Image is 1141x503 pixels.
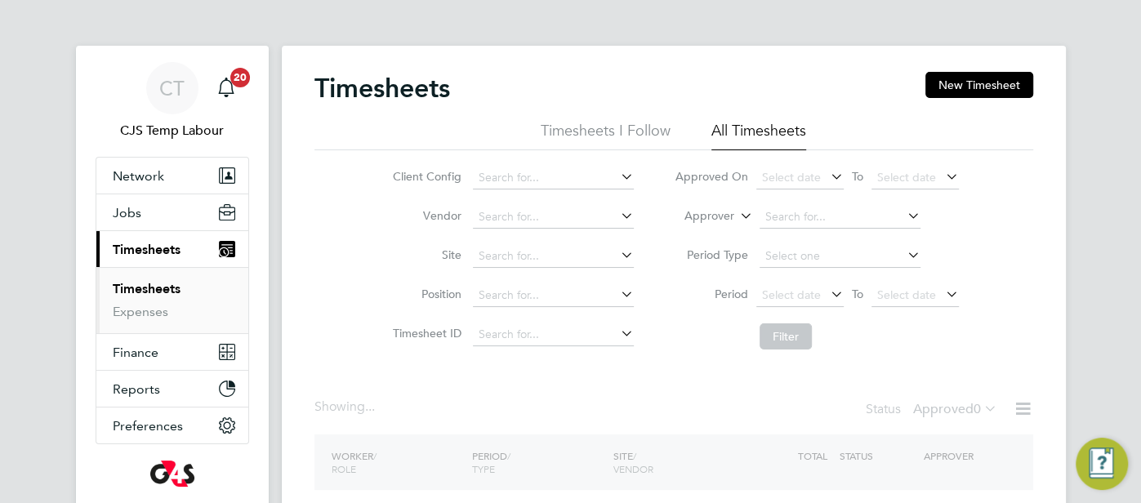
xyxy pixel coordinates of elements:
[760,206,920,229] input: Search for...
[113,381,160,397] span: Reports
[314,398,378,416] div: Showing
[1076,438,1128,490] button: Engage Resource Center
[150,461,194,487] img: g4s-logo-retina.png
[473,167,634,189] input: Search for...
[210,62,243,114] a: 20
[96,334,248,370] button: Finance
[711,121,806,150] li: All Timesheets
[675,169,748,184] label: Approved On
[388,208,461,223] label: Vendor
[388,247,461,262] label: Site
[96,407,248,443] button: Preferences
[113,168,164,184] span: Network
[473,245,634,268] input: Search for...
[388,326,461,341] label: Timesheet ID
[675,247,748,262] label: Period Type
[96,461,249,487] a: Go to home page
[388,287,461,301] label: Position
[847,166,868,187] span: To
[96,62,249,140] a: CTCJS Temp Labour
[760,245,920,268] input: Select one
[661,208,734,225] label: Approver
[760,323,812,349] button: Filter
[974,401,981,417] span: 0
[96,158,248,194] button: Network
[473,323,634,346] input: Search for...
[230,68,250,87] span: 20
[113,242,181,257] span: Timesheets
[96,194,248,230] button: Jobs
[925,72,1033,98] button: New Timesheet
[473,206,634,229] input: Search for...
[96,371,248,407] button: Reports
[866,398,1001,421] div: Status
[314,72,450,105] h2: Timesheets
[541,121,671,150] li: Timesheets I Follow
[675,287,748,301] label: Period
[113,418,183,434] span: Preferences
[113,345,158,360] span: Finance
[365,398,375,415] span: ...
[913,401,997,417] label: Approved
[113,205,141,220] span: Jobs
[388,169,461,184] label: Client Config
[113,281,181,296] a: Timesheets
[96,267,248,333] div: Timesheets
[877,287,936,302] span: Select date
[762,170,821,185] span: Select date
[96,121,249,140] span: CJS Temp Labour
[159,78,185,99] span: CT
[96,231,248,267] button: Timesheets
[762,287,821,302] span: Select date
[473,284,634,307] input: Search for...
[877,170,936,185] span: Select date
[847,283,868,305] span: To
[113,304,168,319] a: Expenses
